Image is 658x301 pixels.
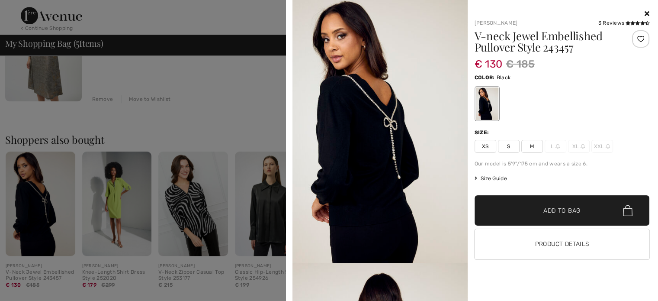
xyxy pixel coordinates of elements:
[475,195,650,226] button: Add to Bag
[475,160,650,168] div: Our model is 5'9"/175 cm and wears a size 6.
[568,140,590,153] span: XL
[475,87,498,120] div: Black
[497,74,511,81] span: Black
[581,144,585,149] img: ring-m.svg
[498,140,520,153] span: S
[475,229,650,259] button: Product Details
[623,205,632,216] img: Bag.svg
[506,56,535,72] span: € 185
[591,140,613,153] span: XXL
[606,144,610,149] img: ring-m.svg
[475,175,507,182] span: Size Guide
[475,129,491,136] div: Size:
[545,140,566,153] span: L
[19,6,37,14] span: Chat
[475,30,620,53] h1: V-neck Jewel Embellished Pullover Style 243457
[475,74,495,81] span: Color:
[475,140,496,153] span: XS
[475,20,518,26] a: [PERSON_NAME]
[598,19,649,27] div: 3 Reviews
[475,49,503,70] span: € 130
[555,144,560,149] img: ring-m.svg
[543,206,581,215] span: Add to Bag
[521,140,543,153] span: M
